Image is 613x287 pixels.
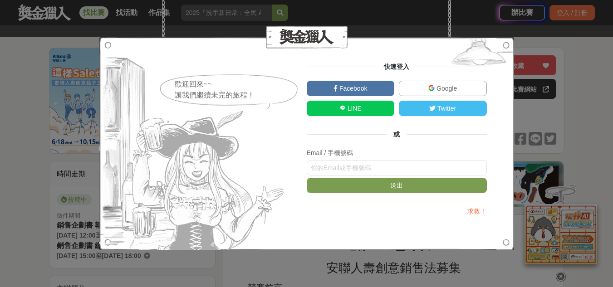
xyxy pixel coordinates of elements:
input: 你的Email或手機號碼 [307,160,487,175]
span: Twitter [436,105,456,112]
img: Signup [444,37,514,71]
span: 快速登入 [377,63,416,70]
div: Email / 手機號碼 [307,148,487,158]
span: Google [435,85,457,92]
a: 求救！ [467,208,486,215]
div: 歡迎回來~~ [175,79,299,90]
button: 送出 [307,178,487,193]
div: 讓我們繼續未完的旅程！ [175,90,299,101]
img: Signup [99,37,288,250]
span: 或 [387,131,407,138]
span: LINE [346,105,362,112]
img: Google [428,85,435,91]
span: Facebook [338,85,367,92]
img: LINE [339,105,346,111]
